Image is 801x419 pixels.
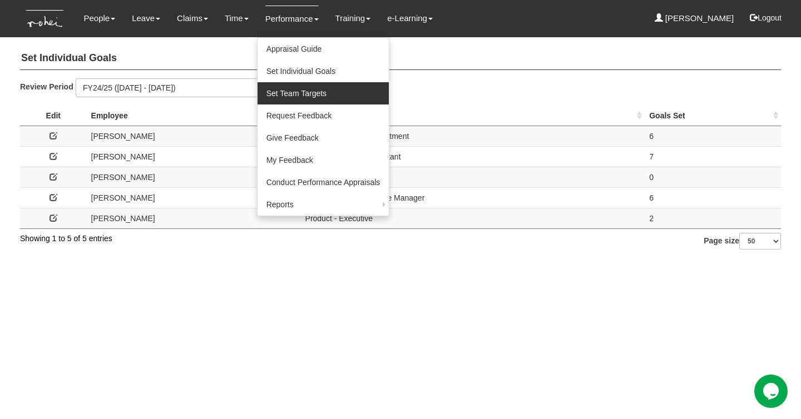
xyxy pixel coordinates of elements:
a: Leave [132,6,160,31]
th: Job Role : activate to sort column ascending [301,106,645,126]
button: Logout [742,4,789,31]
h4: Set Individual Goals [20,47,781,70]
a: Give Feedback [258,127,389,149]
label: Page size [704,233,781,250]
a: Conduct Performance Appraisals [258,171,389,193]
td: 6 [645,187,781,208]
button: FY24/25 ([DATE] - [DATE]) [76,78,314,97]
a: Claims [177,6,208,31]
a: Request Feedback [258,104,389,127]
a: Time [225,6,249,31]
td: [PERSON_NAME] [87,187,301,208]
td: Product - Head of Department [301,126,645,146]
a: Appraisal Guide [258,38,389,60]
a: Reports [258,193,389,216]
a: Set Individual Goals [258,60,389,82]
td: Intern [301,167,645,187]
td: 6 [645,126,781,146]
td: [PERSON_NAME] [87,208,301,228]
td: 2 [645,208,781,228]
iframe: chat widget [754,375,790,408]
td: [PERSON_NAME] [87,126,301,146]
td: [PERSON_NAME] [87,167,301,187]
th: Goals Set : activate to sort column ascending [645,106,781,126]
a: Performance [265,6,319,32]
a: Set Team Targets [258,82,389,104]
td: 0 [645,167,781,187]
td: Ops - Design Experience Manager [301,187,645,208]
a: People [83,6,115,31]
td: 7 [645,146,781,167]
a: Training [335,6,371,31]
div: FY24/25 ([DATE] - [DATE]) [83,82,300,93]
td: Product - Senior Consultant [301,146,645,167]
label: Review Period [20,78,76,94]
a: [PERSON_NAME] [655,6,734,31]
a: My Feedback [258,149,389,171]
th: Employee : activate to sort column descending [87,106,301,126]
a: e-Learning [387,6,433,31]
th: Edit [20,106,87,126]
td: Product - Executive [301,208,645,228]
td: [PERSON_NAME] [87,146,301,167]
select: Page size [739,233,781,250]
